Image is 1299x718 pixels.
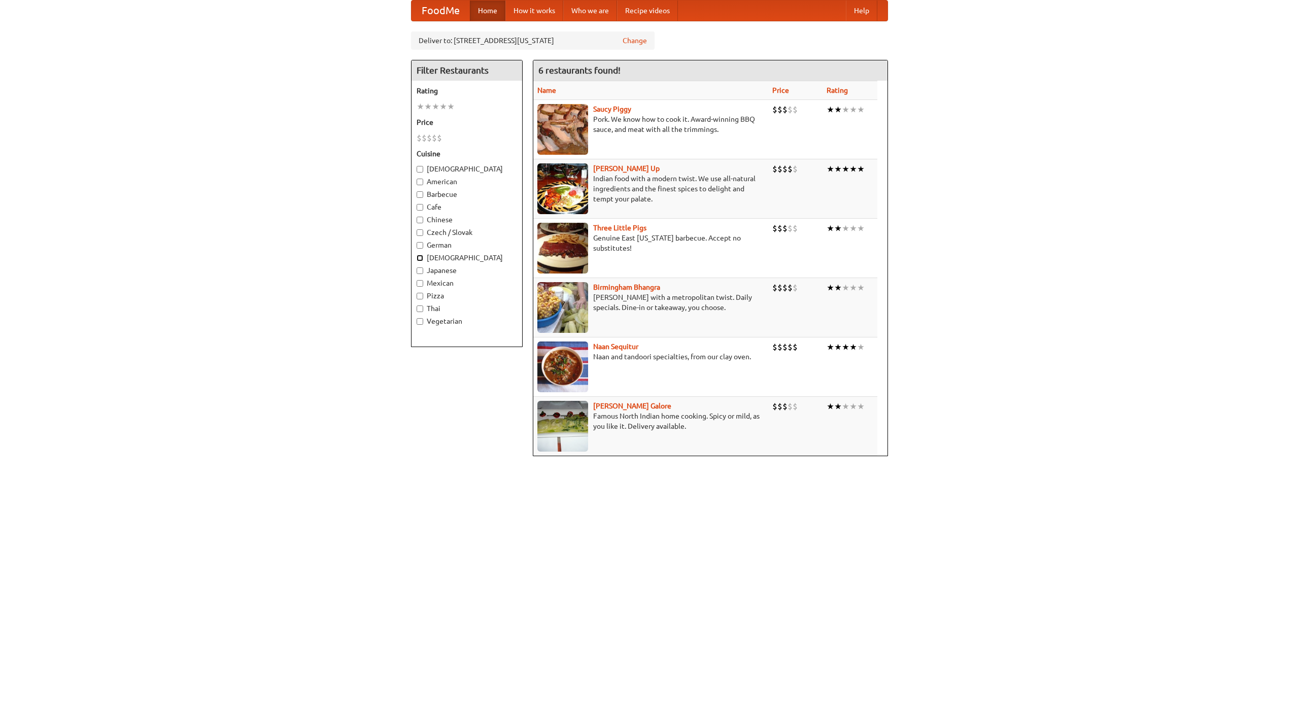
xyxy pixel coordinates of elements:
[793,341,798,353] li: $
[782,341,788,353] li: $
[782,223,788,234] li: $
[422,132,427,144] li: $
[617,1,678,21] a: Recipe videos
[788,341,793,353] li: $
[834,223,842,234] li: ★
[842,341,849,353] li: ★
[437,132,442,144] li: $
[424,101,432,112] li: ★
[842,401,849,412] li: ★
[537,223,588,273] img: littlepigs.jpg
[772,223,777,234] li: $
[782,401,788,412] li: $
[417,117,517,127] h5: Price
[827,282,834,293] li: ★
[849,223,857,234] li: ★
[417,179,423,185] input: American
[537,282,588,333] img: bhangra.jpg
[417,253,517,263] label: [DEMOGRAPHIC_DATA]
[788,223,793,234] li: $
[772,282,777,293] li: $
[411,31,655,50] div: Deliver to: [STREET_ADDRESS][US_STATE]
[417,240,517,250] label: German
[593,164,660,173] a: [PERSON_NAME] Up
[537,292,764,313] p: [PERSON_NAME] with a metropolitan twist. Daily specials. Dine-in or takeaway, you choose.
[842,223,849,234] li: ★
[793,401,798,412] li: $
[593,105,631,113] b: Saucy Piggy
[593,224,646,232] a: Three Little Pigs
[857,163,865,175] li: ★
[417,316,517,326] label: Vegetarian
[417,305,423,312] input: Thai
[537,341,588,392] img: naansequitur.jpg
[793,104,798,115] li: $
[793,223,798,234] li: $
[537,86,556,94] a: Name
[537,114,764,134] p: Pork. We know how to cook it. Award-winning BBQ sauce, and meat with all the trimmings.
[793,282,798,293] li: $
[827,86,848,94] a: Rating
[777,163,782,175] li: $
[772,401,777,412] li: $
[447,101,455,112] li: ★
[782,163,788,175] li: $
[849,401,857,412] li: ★
[563,1,617,21] a: Who we are
[470,1,505,21] a: Home
[537,401,588,452] img: currygalore.jpg
[827,163,834,175] li: ★
[593,402,671,410] a: [PERSON_NAME] Galore
[777,341,782,353] li: $
[593,283,660,291] a: Birmingham Bhangra
[846,1,877,21] a: Help
[834,282,842,293] li: ★
[849,341,857,353] li: ★
[417,267,423,274] input: Japanese
[788,163,793,175] li: $
[772,104,777,115] li: $
[417,204,423,211] input: Cafe
[412,60,522,81] h4: Filter Restaurants
[777,104,782,115] li: $
[793,163,798,175] li: $
[857,104,865,115] li: ★
[623,36,647,46] a: Change
[417,318,423,325] input: Vegetarian
[772,341,777,353] li: $
[772,86,789,94] a: Price
[537,352,764,362] p: Naan and tandoori specialties, from our clay oven.
[417,280,423,287] input: Mexican
[417,229,423,236] input: Czech / Slovak
[772,163,777,175] li: $
[537,233,764,253] p: Genuine East [US_STATE] barbecue. Accept no substitutes!
[857,401,865,412] li: ★
[788,282,793,293] li: $
[827,223,834,234] li: ★
[412,1,470,21] a: FoodMe
[417,227,517,237] label: Czech / Slovak
[849,104,857,115] li: ★
[417,189,517,199] label: Barbecue
[417,293,423,299] input: Pizza
[417,202,517,212] label: Cafe
[417,166,423,173] input: [DEMOGRAPHIC_DATA]
[777,282,782,293] li: $
[537,411,764,431] p: Famous North Indian home cooking. Spicy or mild, as you like it. Delivery available.
[827,104,834,115] li: ★
[537,104,588,155] img: saucy.jpg
[842,104,849,115] li: ★
[849,282,857,293] li: ★
[842,163,849,175] li: ★
[417,291,517,301] label: Pizza
[417,255,423,261] input: [DEMOGRAPHIC_DATA]
[417,215,517,225] label: Chinese
[782,282,788,293] li: $
[849,163,857,175] li: ★
[827,401,834,412] li: ★
[834,401,842,412] li: ★
[537,163,588,214] img: curryup.jpg
[537,174,764,204] p: Indian food with a modern twist. We use all-natural ingredients and the finest spices to delight ...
